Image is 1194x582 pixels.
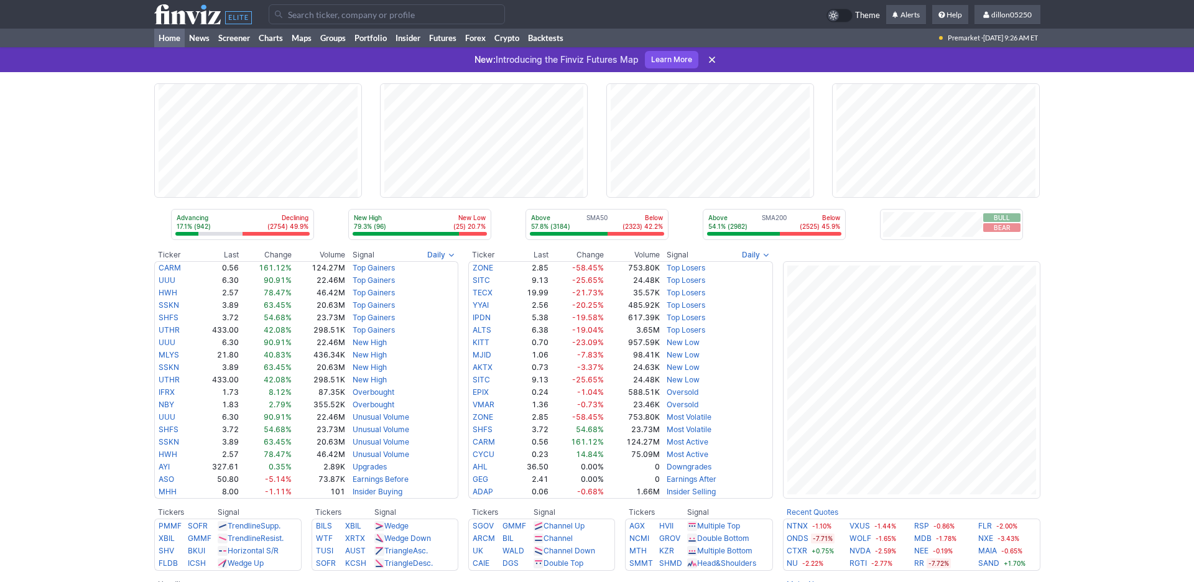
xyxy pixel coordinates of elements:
[354,222,386,231] p: 79.3% (96)
[914,557,924,570] a: RR
[353,375,387,384] a: New High
[353,288,395,297] a: Top Gainers
[228,533,261,543] span: Trendline
[425,29,461,47] a: Futures
[604,436,660,448] td: 124.27M
[572,300,604,310] span: -20.25%
[667,425,711,434] a: Most Volatile
[214,29,254,47] a: Screener
[659,558,682,568] a: SHMD
[473,288,493,297] a: TECX
[292,274,346,287] td: 22.46M
[974,5,1040,25] a: dillon05250
[413,546,428,555] span: Asc.
[473,350,491,359] a: MJID
[800,213,840,222] p: Below
[316,558,336,568] a: SOFR
[473,325,491,335] a: ALTS
[239,249,292,261] th: Change
[269,4,505,24] input: Search
[787,532,808,545] a: ONDS
[264,288,292,297] span: 78.47%
[269,400,292,409] span: 2.79%
[264,275,292,285] span: 90.91%
[629,533,649,543] a: NCMI
[667,250,688,260] span: Signal
[983,29,1038,47] span: [DATE] 9:26 AM ET
[473,263,493,272] a: ZONE
[292,423,346,436] td: 23.73M
[886,5,926,25] a: Alerts
[708,213,747,222] p: Above
[604,336,660,349] td: 957.59K
[353,350,387,359] a: New High
[159,437,179,446] a: SSKN
[228,533,284,543] a: TrendlineResist.
[577,363,604,372] span: -3.37%
[667,462,711,471] a: Downgrades
[667,363,700,372] a: New Low
[604,287,660,299] td: 35.57K
[353,425,409,434] a: Unusual Volume
[267,222,308,231] p: (2754) 49.9%
[604,324,660,336] td: 3.65M
[948,29,983,47] span: Premarket ·
[292,349,346,361] td: 436.34K
[667,338,700,347] a: New Low
[473,375,490,384] a: SITC
[473,487,493,496] a: ADAP
[604,312,660,324] td: 617.39K
[667,412,711,422] a: Most Volatile
[353,338,387,347] a: New High
[512,324,549,336] td: 6.38
[159,533,175,543] a: XBIL
[196,312,239,324] td: 3.72
[473,462,488,471] a: AHL
[572,412,604,422] span: -58.45%
[384,546,428,555] a: TriangleAsc.
[983,213,1020,222] button: Bull
[502,521,526,530] a: GMMF
[196,261,239,274] td: 0.56
[353,363,387,372] a: New High
[473,338,489,347] a: KITT
[264,363,292,372] span: 63.45%
[544,533,573,543] a: Channel
[353,387,394,397] a: Overbought
[353,313,395,322] a: Top Gainers
[524,29,568,47] a: Backtests
[345,546,366,555] a: AUST
[159,363,179,372] a: SSKN
[978,557,999,570] a: SAND
[983,223,1020,232] button: Bear
[292,299,346,312] td: 20.63M
[188,558,206,568] a: ICSH
[577,350,604,359] span: -7.83%
[159,375,180,384] a: UTHR
[604,399,660,411] td: 23.46K
[264,313,292,322] span: 54.68%
[345,521,361,530] a: XBIL
[572,275,604,285] span: -25.65%
[544,521,585,530] a: Channel Up
[159,300,179,310] a: SSKN
[667,375,700,384] a: New Low
[512,336,549,349] td: 0.70
[468,249,512,261] th: Ticker
[159,325,180,335] a: UTHR
[384,533,431,543] a: Wedge Down
[502,546,524,555] a: WALD
[849,545,871,557] a: NVDA
[604,411,660,423] td: 753.80K
[353,437,409,446] a: Unusual Volume
[354,213,386,222] p: New High
[629,546,647,555] a: MTH
[572,375,604,384] span: -25.65%
[264,412,292,422] span: 90.91%
[849,520,870,532] a: VXUS
[667,487,716,496] a: Insider Selling
[572,325,604,335] span: -19.04%
[667,325,705,335] a: Top Losers
[413,558,433,568] span: Desc.
[571,437,604,446] span: 161.12%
